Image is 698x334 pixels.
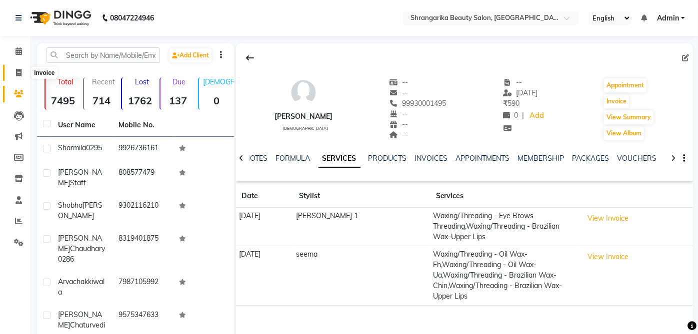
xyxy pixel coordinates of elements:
[88,77,119,86] p: Recent
[389,78,408,87] span: --
[58,168,102,187] span: [PERSON_NAME]
[368,154,407,163] a: PRODUCTS
[528,109,545,123] a: Add
[46,47,160,63] input: Search by Name/Mobile/Email/Code
[503,78,522,87] span: --
[112,114,173,137] th: Mobile No.
[236,246,293,305] td: [DATE]
[112,271,173,304] td: 7987105992
[122,94,157,107] strong: 1762
[604,78,646,92] button: Appointment
[84,94,119,107] strong: 714
[430,246,580,305] td: Waxing/Threading - Oil Wax-Fh,Waxing/Threading - Oil Wax-Ua,Waxing/Threading - Brazilian Wax-Chin...
[293,185,430,208] th: Stylist
[604,126,644,140] button: View Album
[503,99,507,108] span: ₹
[604,110,653,124] button: View Summary
[58,277,104,297] span: chakkiwala
[617,154,657,163] a: VOUCHERS
[583,211,633,226] button: View Invoice
[162,77,196,86] p: Due
[522,110,524,121] span: |
[31,67,57,79] div: Invoice
[52,114,112,137] th: User Name
[199,94,234,107] strong: 0
[86,143,102,152] span: 0295
[58,201,82,210] span: Shobha
[49,77,81,86] p: Total
[503,99,519,108] span: 590
[112,137,173,161] td: 9926736161
[70,178,86,187] span: staff
[389,130,408,139] span: --
[58,277,73,286] span: arva
[110,4,154,32] b: 08047224946
[245,154,268,163] a: NOTES
[657,13,679,23] span: Admin
[430,185,580,208] th: Services
[160,94,196,107] strong: 137
[58,244,105,264] span: Chaudhary 0286
[318,150,360,168] a: SERVICES
[203,77,234,86] p: [DEMOGRAPHIC_DATA]
[415,154,448,163] a: INVOICES
[389,109,408,118] span: --
[456,154,510,163] a: APPOINTMENTS
[112,194,173,227] td: 9302116210
[112,161,173,194] td: 808577479
[169,48,211,62] a: Add Client
[240,48,261,67] div: Back to Client
[58,143,86,152] span: Sharmila
[282,126,328,131] span: [DEMOGRAPHIC_DATA]
[58,310,102,330] span: [PERSON_NAME]
[288,77,318,107] img: avatar
[274,111,332,122] div: [PERSON_NAME]
[518,154,564,163] a: MEMBERSHIP
[236,208,293,246] td: [DATE]
[126,77,157,86] p: Lost
[503,88,537,97] span: [DATE]
[45,94,81,107] strong: 7495
[389,120,408,129] span: --
[70,321,105,330] span: chaturvedi
[430,208,580,246] td: Waxing/Threading - Eye Brows Threading,Waxing/Threading - Brazilian Wax-Upper Lips
[389,99,446,108] span: 99930001495
[293,208,430,246] td: [PERSON_NAME] 1
[389,88,408,97] span: --
[293,246,430,305] td: seema
[604,94,629,108] button: Invoice
[583,249,633,265] button: View Invoice
[236,185,293,208] th: Date
[276,154,310,163] a: FORMULA
[58,234,102,253] span: [PERSON_NAME]
[112,227,173,271] td: 8319401875
[25,4,94,32] img: logo
[572,154,609,163] a: PACKAGES
[503,111,518,120] span: 0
